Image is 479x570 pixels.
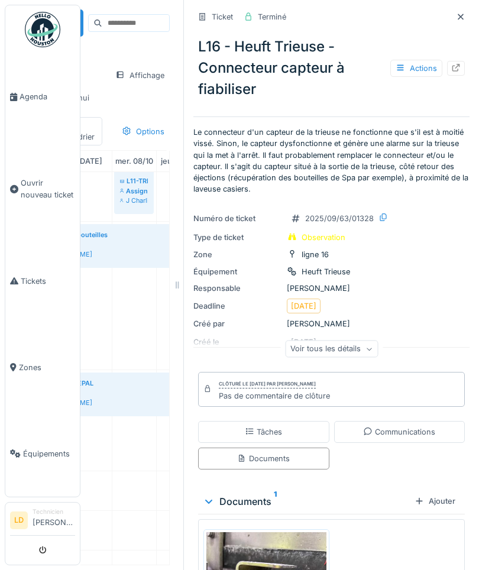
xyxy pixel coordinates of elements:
[120,186,148,196] div: Assigné
[193,283,465,294] div: [PERSON_NAME]
[274,494,277,509] sup: 1
[237,453,290,464] div: Documents
[193,318,465,329] div: [PERSON_NAME]
[116,123,170,140] div: Options
[305,213,374,224] div: 2025/09/63/01328
[193,318,282,329] div: Créé par
[193,232,282,243] div: Type de ticket
[112,153,156,169] a: 8 octobre 2025
[5,410,80,497] a: Équipements
[193,31,470,105] div: L16 - Heuft Trieuse - Connecteur capteur à fiabiliser
[5,140,80,238] a: Ouvrir nouveau ticket
[203,494,410,509] div: Documents
[158,153,199,169] a: 9 octobre 2025
[21,177,75,200] span: Ouvrir nouveau ticket
[10,507,75,536] a: LD Technicien[PERSON_NAME]
[363,426,435,438] div: Communications
[193,249,282,260] div: Zone
[302,232,345,243] div: Observation
[193,266,282,277] div: Équipement
[212,11,233,22] div: Ticket
[245,426,282,438] div: Tâches
[193,213,282,224] div: Numéro de ticket
[258,11,286,22] div: Terminé
[20,91,75,102] span: Agenda
[74,153,105,169] a: 7 octobre 2025
[23,448,75,459] span: Équipements
[219,380,316,388] div: Clôturé le [DATE] par [PERSON_NAME]
[33,507,75,533] li: [PERSON_NAME]
[25,12,60,47] img: Badge_color-CXgf-gQk.svg
[5,238,80,324] a: Tickets
[10,511,28,529] li: LD
[5,54,80,140] a: Agenda
[410,493,460,509] div: Ajouter
[219,390,330,401] div: Pas de commentaire de clôture
[291,300,316,312] div: [DATE]
[120,176,148,186] div: L11-TREMIE ET BASCULEUR
[5,324,80,410] a: Zones
[21,276,75,287] span: Tickets
[110,67,170,84] div: Affichage
[193,283,282,294] div: Responsable
[193,300,282,312] div: Deadline
[120,196,148,205] div: J Charlier
[33,507,75,516] div: Technicien
[302,266,350,277] div: Heuft Trieuse
[302,249,329,260] div: ligne 16
[285,341,378,358] div: Voir tous les détails
[193,127,470,195] p: Le connecteur d'un capteur de la trieuse ne fonctionne que s'il est à moitié vissé. Sinon, le cap...
[390,60,442,77] div: Actions
[19,362,75,373] span: Zones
